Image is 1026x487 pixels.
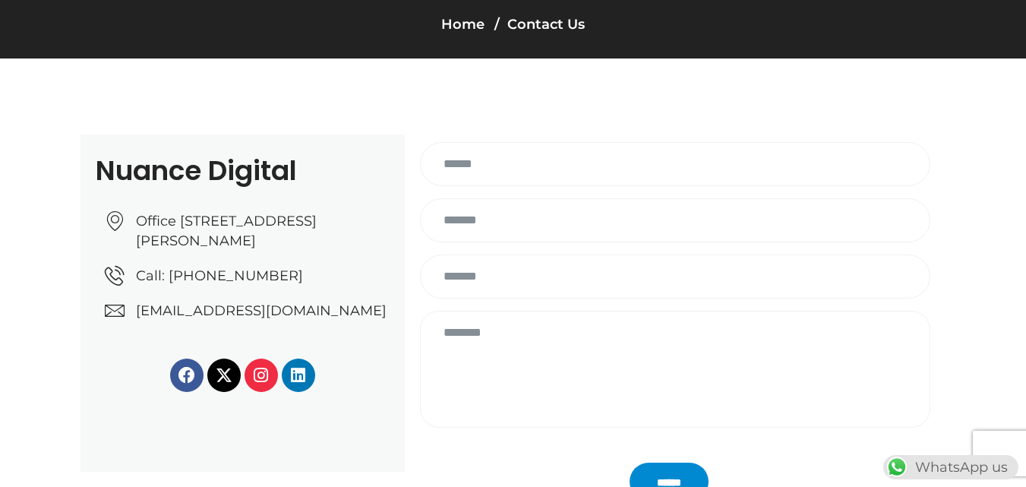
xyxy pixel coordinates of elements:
[105,211,390,251] a: Office [STREET_ADDRESS][PERSON_NAME]
[883,455,1018,479] div: WhatsApp us
[441,16,485,33] a: Home
[96,157,390,185] h2: Nuance Digital
[105,266,390,286] a: Call: [PHONE_NUMBER]
[883,459,1018,476] a: WhatsAppWhatsApp us
[491,14,585,35] li: Contact Us
[132,211,390,251] span: Office [STREET_ADDRESS][PERSON_NAME]
[885,455,909,479] img: WhatsApp
[412,142,939,464] form: Contact form
[132,266,303,286] span: Call: [PHONE_NUMBER]
[132,301,387,321] span: [EMAIL_ADDRESS][DOMAIN_NAME]
[105,301,390,321] a: [EMAIL_ADDRESS][DOMAIN_NAME]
